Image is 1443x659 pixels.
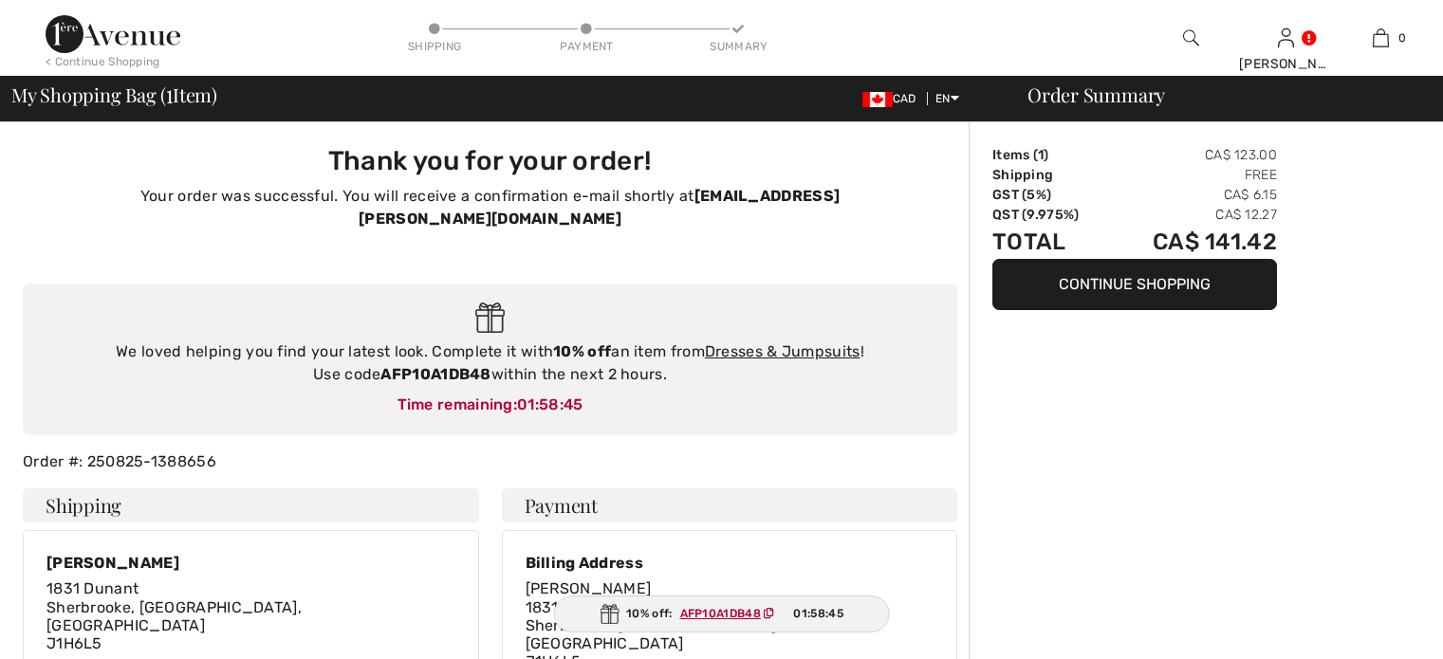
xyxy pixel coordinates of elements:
[1109,185,1277,205] td: CA$ 6.15
[705,342,860,360] a: Dresses & Jumpsuits
[862,92,924,105] span: CAD
[992,145,1109,165] td: Items ( )
[553,595,890,632] div: 10% off:
[380,365,490,383] strong: AFP10A1DB48
[1038,147,1044,163] span: 1
[475,302,505,334] img: Gift.svg
[1109,145,1277,165] td: CA$ 123.00
[359,187,840,228] strong: [EMAIL_ADDRESS][PERSON_NAME][DOMAIN_NAME]
[600,604,619,624] img: Gift.svg
[992,185,1109,205] td: GST (5%)
[680,607,761,620] ins: AFP10A1DB48
[34,145,946,177] h3: Thank you for your order!
[710,38,767,55] div: Summary
[1239,54,1332,74] div: [PERSON_NAME]
[23,488,479,522] h4: Shipping
[992,165,1109,185] td: Shipping
[34,185,946,230] p: Your order was successful. You will receive a confirmation e-mail shortly at
[1109,165,1277,185] td: Free
[11,85,217,104] span: My Shopping Bag ( Item)
[42,340,938,386] div: We loved helping you find your latest look. Complete it with an item from ! Use code within the n...
[46,579,302,652] span: 1831 Dunant Sherbrooke, [GEOGRAPHIC_DATA], [GEOGRAPHIC_DATA] J1H6L5
[992,259,1277,310] button: Continue Shopping
[46,53,160,70] div: < Continue Shopping
[526,579,652,597] span: [PERSON_NAME]
[862,92,893,107] img: Canadian Dollar
[46,15,180,53] img: 1ère Avenue
[935,92,959,105] span: EN
[1278,27,1294,49] img: My Info
[558,38,615,55] div: Payment
[526,554,934,572] div: Billing Address
[1109,205,1277,225] td: CA$ 12.27
[11,450,969,473] div: Order #: 250825-1388656
[1398,29,1406,46] span: 0
[1334,27,1427,49] a: 0
[1109,225,1277,259] td: CA$ 141.42
[1183,27,1199,49] img: search the website
[42,394,938,416] div: Time remaining:
[1278,28,1294,46] a: Sign In
[992,205,1109,225] td: QST (9.975%)
[502,488,958,522] h4: Payment
[166,81,173,105] span: 1
[46,554,455,572] div: [PERSON_NAME]
[992,225,1109,259] td: Total
[1373,27,1389,49] img: My Bag
[793,605,842,622] span: 01:58:45
[1005,85,1432,104] div: Order Summary
[517,395,583,413] span: 01:58:45
[406,38,463,55] div: Shipping
[553,342,611,360] strong: 10% off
